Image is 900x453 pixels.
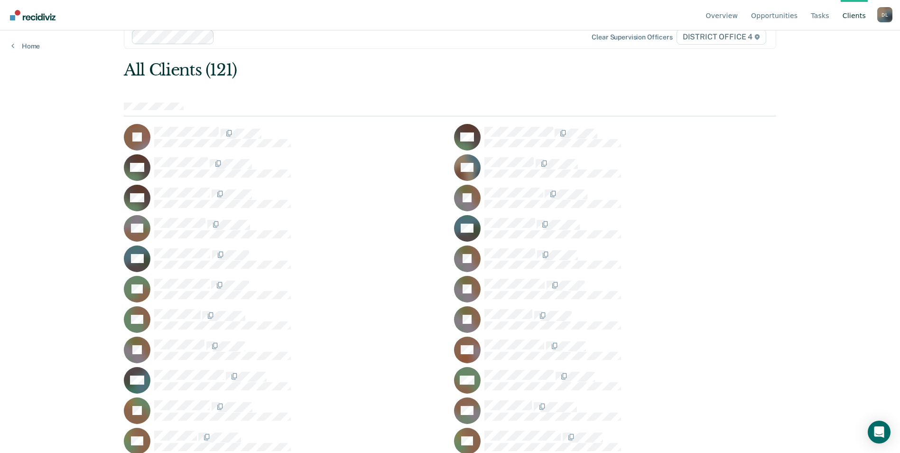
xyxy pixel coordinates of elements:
img: Recidiviz [10,10,56,20]
div: D L [877,7,892,22]
button: Profile dropdown button [877,7,892,22]
div: Clear supervision officers [592,33,672,41]
span: DISTRICT OFFICE 4 [677,29,766,45]
div: Open Intercom Messenger [868,421,891,444]
div: All Clients (121) [124,60,646,80]
a: Home [11,42,40,50]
